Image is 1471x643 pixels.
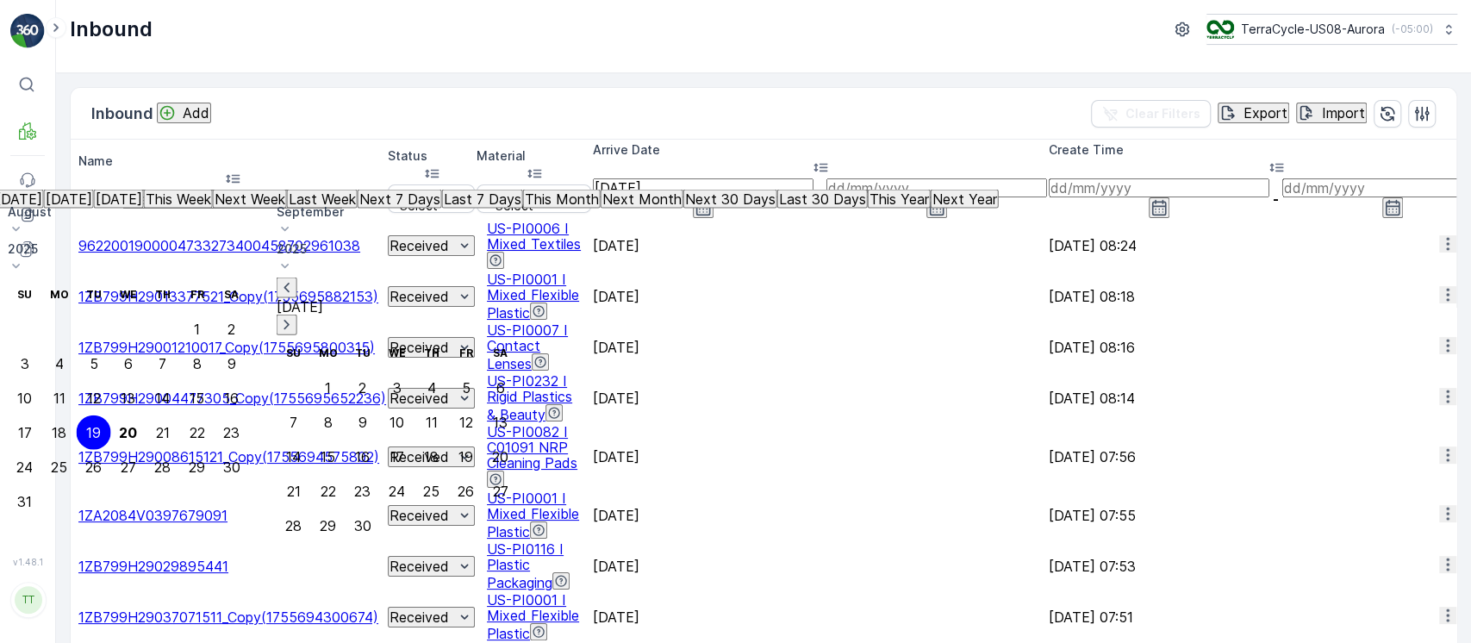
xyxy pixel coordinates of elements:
[1296,103,1367,123] button: Import
[290,415,297,430] div: 7
[388,556,475,577] button: Received
[285,518,302,534] div: 28
[51,459,67,475] div: 25
[146,191,211,207] p: This Week
[868,190,931,209] button: This Year
[1049,178,1269,197] input: dd/mm/yyyy
[523,190,601,209] button: This Month
[17,390,32,406] div: 10
[85,459,102,475] div: 26
[223,459,240,475] div: 30
[228,356,236,371] div: 9
[870,191,929,207] p: This Year
[94,190,144,209] button: Tomorrow
[44,190,94,209] button: Today
[15,586,42,614] div: TT
[1206,20,1234,39] img: image_ci7OI47.png
[593,141,1047,159] p: Arrive Date
[325,380,331,396] div: 1
[1322,105,1365,121] p: Import
[55,356,64,371] div: 4
[144,190,213,209] button: This Week
[1241,21,1385,38] p: TerraCycle-US08-Aurora
[358,190,442,209] button: Next 7 Days
[493,484,508,499] div: 27
[388,147,475,165] p: Status
[358,380,366,396] div: 2
[449,336,483,371] th: Friday
[390,415,404,430] div: 10
[91,102,153,126] p: Inbound
[459,415,473,430] div: 12
[492,449,508,465] div: 20
[1125,105,1200,122] p: Clear Filters
[86,425,101,440] div: 19
[462,380,471,396] div: 5
[90,356,98,371] div: 5
[1273,191,1279,207] p: -
[156,425,170,440] div: 21
[287,190,358,209] button: Last Week
[826,178,1047,197] input: dd/mm/yyyy
[932,191,997,207] p: Next Year
[121,459,136,475] div: 27
[215,191,285,207] p: Next Week
[77,278,111,312] th: Tuesday
[320,518,336,534] div: 29
[354,484,371,499] div: 23
[602,191,682,207] p: Next Month
[70,16,153,43] p: Inbound
[189,459,205,475] div: 29
[190,390,204,406] div: 15
[321,449,335,465] div: 15
[224,390,239,406] div: 16
[487,591,579,642] span: US-PI0001 I Mixed Flexible Plastic
[593,592,1047,641] td: [DATE]
[388,607,475,627] button: Received
[359,191,440,207] p: Next 7 Days
[8,203,249,221] p: August
[1243,105,1287,121] p: Export
[1206,14,1457,45] button: TerraCycle-US08-Aurora(-05:00)
[354,518,371,534] div: 30
[393,380,402,396] div: 3
[390,449,404,465] div: 17
[154,459,171,475] div: 28
[53,390,65,406] div: 11
[277,240,518,258] p: 2025
[423,484,439,499] div: 25
[194,321,200,337] div: 1
[1392,22,1433,36] p: ( -05:00 )
[78,609,378,626] a: 1ZB799H29037071511_Copy(1755694300674)
[159,356,166,371] div: 7
[442,190,523,209] button: Last 7 Days
[87,390,101,406] div: 12
[777,190,868,209] button: Last 30 Days
[215,278,249,312] th: Saturday
[483,336,518,371] th: Saturday
[10,557,45,567] span: v 1.48.1
[213,190,287,209] button: Next Week
[21,356,29,371] div: 3
[444,191,521,207] p: Last 7 Days
[277,203,518,221] p: September
[487,540,564,591] span: US-PI0116 I Plastic Packaging
[286,449,301,465] div: 14
[458,484,474,499] div: 26
[193,356,202,371] div: 8
[17,494,32,509] div: 31
[155,390,170,406] div: 14
[78,153,386,170] p: Name
[119,425,137,440] div: 20
[157,103,211,123] button: Add
[277,336,311,371] th: Sunday
[46,191,92,207] p: [DATE]
[78,558,228,575] a: 1ZB799H29029895441
[593,541,1047,590] td: [DATE]
[8,278,42,312] th: Sunday
[16,459,33,475] div: 24
[390,559,449,574] p: Received
[52,425,66,440] div: 18
[779,191,866,207] p: Last 30 Days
